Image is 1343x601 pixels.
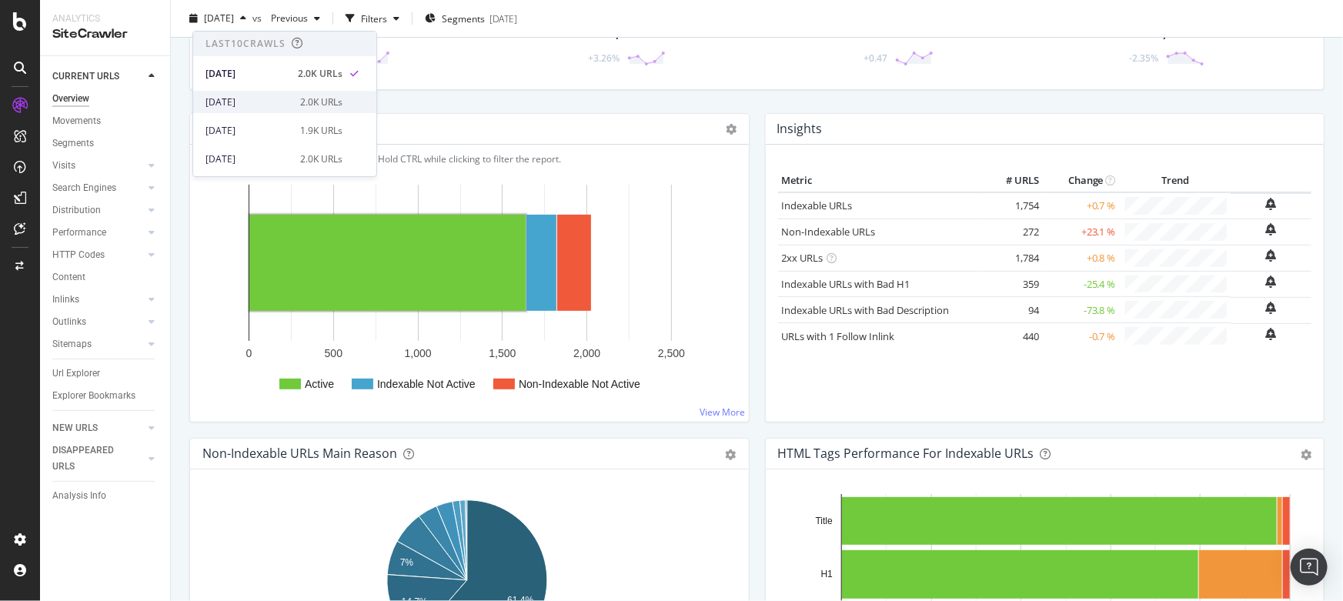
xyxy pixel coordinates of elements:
div: 2.0K URLs [298,67,342,81]
td: 272 [981,219,1043,245]
div: SiteCrawler [52,25,158,43]
span: 2025 Aug. 10th [204,12,234,25]
div: Search Engines [52,180,116,196]
a: Visits [52,158,144,174]
div: Open Intercom Messenger [1291,549,1328,586]
td: +0.8 % [1043,245,1120,271]
text: Non-Indexable Not Active [519,378,640,390]
a: Overview [52,91,159,107]
div: Analysis Info [52,488,106,504]
a: Non-Indexable URLs [782,225,876,239]
a: Movements [52,113,159,129]
text: 2,500 [658,347,685,359]
div: 2.0K URLs [300,95,342,109]
div: Overview [52,91,89,107]
td: 94 [981,297,1043,323]
div: [DATE] [205,152,291,166]
td: 440 [981,323,1043,349]
div: +3.26% [588,52,620,65]
td: -0.7 % [1043,323,1120,349]
div: [DATE] [489,12,517,25]
a: Distribution [52,202,144,219]
a: Outlinks [52,314,144,330]
h4: Insights [777,119,823,139]
a: NEW URLS [52,420,144,436]
a: Url Explorer [52,366,159,382]
text: 1,000 [405,347,432,359]
div: HTTP Codes [52,247,105,263]
a: Explorer Bookmarks [52,388,159,404]
th: Trend [1120,169,1231,192]
span: vs [252,12,265,25]
a: Analysis Info [52,488,159,504]
div: Sitemaps [52,336,92,352]
a: View More [700,406,746,419]
td: -25.4 % [1043,271,1120,297]
div: bell-plus [1266,249,1277,262]
a: Segments [52,135,159,152]
td: 1,754 [981,192,1043,219]
div: DISAPPEARED URLS [52,442,130,475]
td: 1,784 [981,245,1043,271]
text: 7% [400,557,414,568]
div: Url Explorer [52,366,100,382]
text: Active [305,378,334,390]
text: Indexable Not Active [377,378,476,390]
span: Previous [265,12,308,25]
div: Visits [52,158,75,174]
div: Performance [52,225,106,241]
div: 1.9K URLs [300,124,342,138]
a: Indexable URLs with Bad Description [782,303,950,317]
text: 1,500 [489,347,516,359]
div: bell-plus [1266,328,1277,340]
td: 359 [981,271,1043,297]
div: Segments [52,135,94,152]
div: CURRENT URLS [52,68,119,85]
a: CURRENT URLS [52,68,144,85]
div: Non-Indexable URLs Main Reason [202,446,397,461]
th: Change [1043,169,1120,192]
th: Metric [778,169,981,192]
a: HTTP Codes [52,247,144,263]
button: [DATE] [183,6,252,31]
div: [DATE] [205,67,289,81]
div: gear [726,449,737,460]
i: Options [727,124,737,135]
div: Movements [52,113,101,129]
a: DISAPPEARED URLS [52,442,144,475]
div: 2.0K URLs [300,152,342,166]
div: Explorer Bookmarks [52,388,135,404]
a: Indexable URLs [782,199,853,212]
span: Segments [442,12,485,25]
div: -2.35% [1129,52,1158,65]
a: Inlinks [52,292,144,308]
a: Sitemaps [52,336,144,352]
text: 500 [325,347,343,359]
div: Distribution [52,202,101,219]
div: bell-plus [1266,275,1277,288]
div: +0.47 [864,52,887,65]
div: Content [52,269,85,285]
div: [DATE] [205,124,291,138]
div: Inlinks [52,292,79,308]
a: URLs with 1 Follow Inlink [782,329,895,343]
button: Filters [339,6,406,31]
a: 2xx URLs [782,251,824,265]
div: [DATE] [205,95,291,109]
div: bell-plus [1266,302,1277,314]
td: +23.1 % [1043,219,1120,245]
div: NEW URLS [52,420,98,436]
text: Title [815,516,833,526]
a: Indexable URLs with Bad H1 [782,277,910,291]
text: H1 [820,569,833,580]
div: bell-plus [1266,198,1277,210]
a: Content [52,269,159,285]
div: Last 10 Crawls [205,37,286,50]
svg: A chart. [202,169,731,409]
button: Previous [265,6,326,31]
div: HTML Tags Performance for Indexable URLs [778,446,1034,461]
div: bell-plus [1266,223,1277,235]
td: -73.8 % [1043,297,1120,323]
th: # URLS [981,169,1043,192]
div: gear [1301,449,1311,460]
